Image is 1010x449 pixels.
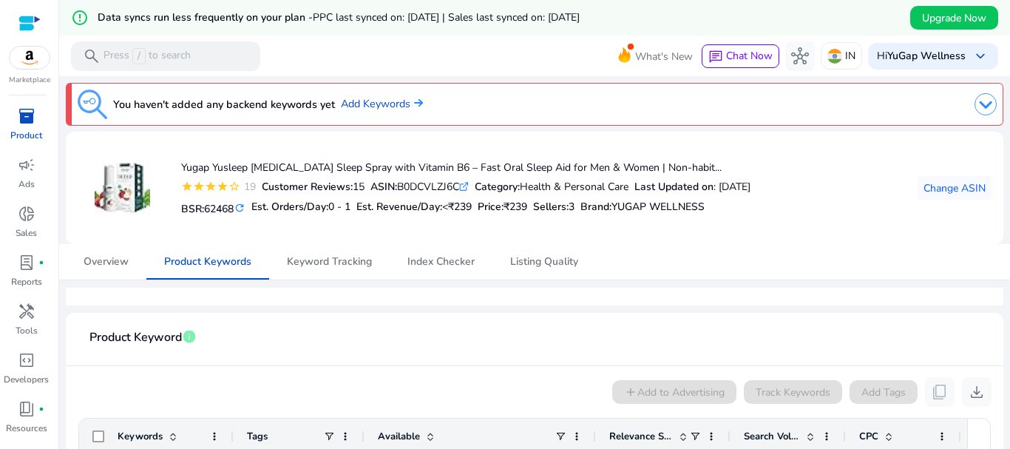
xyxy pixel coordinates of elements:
[18,107,35,125] span: inventory_2
[104,48,191,64] p: Press to search
[923,180,986,196] span: Change ASIN
[533,201,575,214] h5: Sellers:
[95,161,150,216] img: 51pAtb2G4UL._SS40_.jpg
[18,303,35,320] span: handyman
[10,129,42,142] p: Product
[378,430,420,443] span: Available
[71,9,89,27] mat-icon: error_outline
[635,44,693,70] span: What's New
[181,200,245,216] h5: BSR:
[442,200,472,214] span: <₹239
[968,383,986,401] span: download
[16,226,37,240] p: Sales
[410,98,423,107] img: arrow-right.svg
[918,176,992,200] button: Change ASIN
[634,179,750,195] div: : [DATE]
[580,200,609,214] span: Brand
[975,93,997,115] img: dropdown-arrow.svg
[328,200,350,214] span: 0 - 1
[859,430,878,443] span: CPC
[247,430,268,443] span: Tags
[181,162,750,175] h4: Yugap Yusleep [MEDICAL_DATA] Sleep Spray with Vitamin B6 – Fast Oral Sleep Aid for Men & Women | ...
[708,50,723,64] span: chat
[785,41,815,71] button: hub
[504,200,527,214] span: ₹239
[18,205,35,223] span: donut_small
[910,6,998,30] button: Upgrade Now
[4,373,49,386] p: Developers
[726,49,773,63] span: Chat Now
[6,422,47,435] p: Resources
[877,51,966,61] p: Hi
[407,257,475,267] span: Index Checker
[18,156,35,174] span: campaign
[18,351,35,369] span: code_blocks
[181,180,193,192] mat-icon: star
[83,47,101,65] span: search
[702,44,779,68] button: chatChat Now
[262,179,365,195] div: 15
[84,257,129,267] span: Overview
[609,430,673,443] span: Relevance Score
[98,12,580,24] h5: Data syncs run less frequently on your plan -
[78,90,107,119] img: keyword-tracking.svg
[89,325,182,351] span: Product Keyword
[234,201,245,215] mat-icon: refresh
[634,180,714,194] b: Last Updated on
[164,257,251,267] span: Product Keywords
[38,260,44,266] span: fiber_manual_record
[580,201,705,214] h5: :
[475,180,520,194] b: Category:
[38,406,44,412] span: fiber_manual_record
[113,95,335,113] h3: You haven't added any backend keywords yet
[10,47,50,69] img: amazon.svg
[569,200,575,214] span: 3
[791,47,809,65] span: hub
[478,201,527,214] h5: Price:
[887,49,966,63] b: YuGap Wellness
[132,48,146,64] span: /
[251,201,350,214] h5: Est. Orders/Day:
[922,10,986,26] span: Upgrade Now
[11,275,42,288] p: Reports
[262,180,353,194] b: Customer Reviews:
[510,257,578,267] span: Listing Quality
[845,43,855,69] p: IN
[287,257,372,267] span: Keyword Tracking
[193,180,205,192] mat-icon: star
[341,96,423,112] a: Add Keywords
[370,179,469,195] div: B0DCVLZJ6C
[356,201,472,214] h5: Est. Revenue/Day:
[205,180,217,192] mat-icon: star
[313,10,580,24] span: PPC last synced on: [DATE] | Sales last synced on: [DATE]
[18,254,35,271] span: lab_profile
[228,180,240,192] mat-icon: star_border
[962,377,992,407] button: download
[611,200,705,214] span: YUGAP WELLNESS
[16,324,38,337] p: Tools
[240,179,256,195] div: 19
[9,75,50,86] p: Marketplace
[18,178,35,191] p: Ads
[827,49,842,64] img: in.svg
[370,180,397,194] b: ASIN:
[18,400,35,418] span: book_4
[204,202,234,216] span: 62468
[182,329,197,344] span: info
[744,430,800,443] span: Search Volume
[972,47,989,65] span: keyboard_arrow_down
[475,179,628,195] div: Health & Personal Care
[118,430,163,443] span: Keywords
[217,180,228,192] mat-icon: star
